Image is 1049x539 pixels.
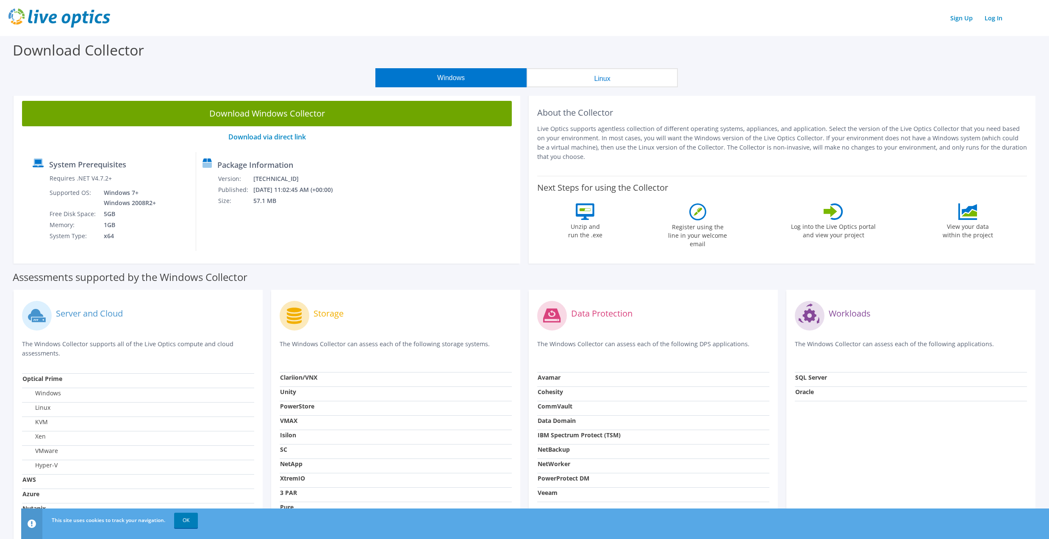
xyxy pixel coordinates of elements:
img: live_optics_svg.svg [8,8,110,28]
label: Xen [22,432,46,441]
label: Download Collector [13,40,144,60]
td: 1GB [97,219,158,231]
label: Next Steps for using the Collector [537,183,668,193]
label: System Prerequisites [49,160,126,169]
button: Windows [375,68,527,87]
td: Supported OS: [49,187,97,208]
td: Free Disk Space: [49,208,97,219]
p: The Windows Collector supports all of the Live Optics compute and cloud assessments. [22,339,254,358]
label: View your data within the project [938,220,999,239]
a: OK [174,513,198,528]
strong: NetBackup [538,445,570,453]
td: x64 [97,231,158,242]
strong: Veeam [538,489,558,497]
td: System Type: [49,231,97,242]
strong: NetWorker [538,460,570,468]
td: [DATE] 11:02:45 AM (+00:00) [253,184,344,195]
label: Server and Cloud [56,309,123,318]
strong: Cohesity [538,388,563,396]
strong: CommVault [538,402,572,410]
strong: SC [280,445,287,453]
strong: Pure [280,503,294,511]
strong: Avamar [538,373,561,381]
strong: 3 PAR [280,489,297,497]
strong: Optical Prime [22,375,62,383]
label: Register using the line in your welcome email [666,220,730,248]
a: Log In [980,12,1007,24]
label: Workloads [829,309,871,318]
strong: VMAX [280,417,297,425]
td: 5GB [97,208,158,219]
h2: About the Collector [537,108,1027,118]
strong: Oracle [795,388,814,396]
label: Hyper-V [22,461,58,470]
strong: SQL Server [795,373,827,381]
strong: Clariion/VNX [280,373,317,381]
p: The Windows Collector can assess each of the following applications. [795,339,1027,357]
a: Sign Up [946,12,977,24]
strong: Nutanix [22,504,46,512]
td: 57.1 MB [253,195,344,206]
label: Requires .NET V4.7.2+ [50,174,112,183]
a: Download Windows Collector [22,101,512,126]
td: Memory: [49,219,97,231]
strong: Data Domain [538,417,576,425]
label: Assessments supported by the Windows Collector [13,273,247,281]
td: Windows 7+ Windows 2008R2+ [97,187,158,208]
p: Live Optics supports agentless collection of different operating systems, appliances, and applica... [537,124,1027,161]
a: Download via direct link [228,132,306,142]
button: Linux [527,68,678,87]
strong: PowerProtect DM [538,474,589,482]
strong: NetApp [280,460,302,468]
td: Version: [218,173,253,184]
td: [TECHNICAL_ID] [253,173,344,184]
label: Linux [22,403,50,412]
label: KVM [22,418,48,426]
strong: PowerStore [280,402,314,410]
strong: Azure [22,490,39,498]
p: The Windows Collector can assess each of the following storage systems. [280,339,512,357]
label: Package Information [217,161,293,169]
span: This site uses cookies to track your navigation. [52,517,165,524]
label: Storage [314,309,344,318]
p: The Windows Collector can assess each of the following DPS applications. [537,339,769,357]
label: Data Protection [571,309,633,318]
strong: AWS [22,475,36,483]
label: Unzip and run the .exe [566,220,605,239]
label: VMware [22,447,58,455]
label: Windows [22,389,61,397]
strong: Isilon [280,431,296,439]
td: Size: [218,195,253,206]
label: Log into the Live Optics portal and view your project [791,220,876,239]
strong: IBM Spectrum Protect (TSM) [538,431,621,439]
strong: Unity [280,388,296,396]
strong: XtremIO [280,474,305,482]
td: Published: [218,184,253,195]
